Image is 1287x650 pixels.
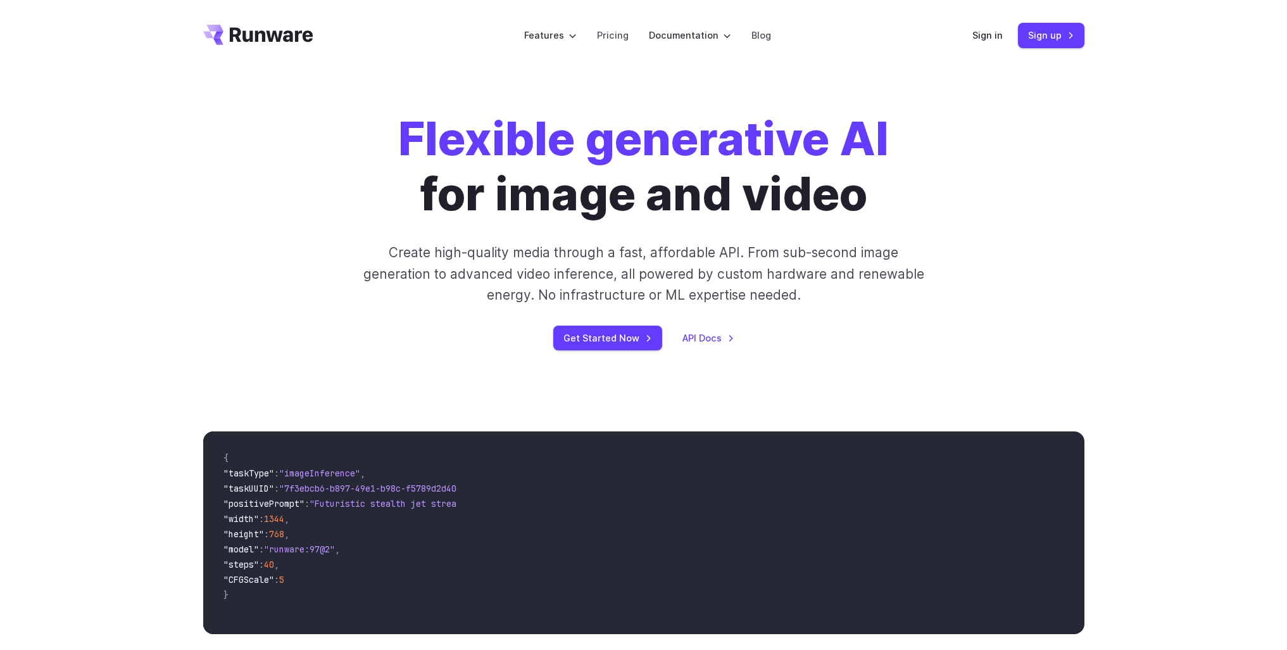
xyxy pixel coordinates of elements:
[279,468,360,479] span: "imageInference"
[398,112,889,222] h1: for image and video
[274,483,279,494] span: :
[264,528,269,540] span: :
[259,559,264,570] span: :
[274,468,279,479] span: :
[682,331,734,345] a: API Docs
[310,498,770,509] span: "Futuristic stealth jet streaking through a neon-lit cityscape with glowing purple exhaust"
[269,528,284,540] span: 768
[335,544,340,555] span: ,
[264,513,284,525] span: 1344
[223,574,274,585] span: "CFGScale"
[398,111,889,167] strong: Flexible generative AI
[751,28,771,42] a: Blog
[223,452,229,464] span: {
[259,513,264,525] span: :
[279,574,284,585] span: 5
[304,498,310,509] span: :
[223,589,229,601] span: }
[223,498,304,509] span: "positivePrompt"
[223,559,259,570] span: "steps"
[1018,23,1084,48] a: Sign up
[223,483,274,494] span: "taskUUID"
[274,559,279,570] span: ,
[524,28,577,42] label: Features
[553,326,662,350] a: Get Started Now
[284,528,289,540] span: ,
[259,544,264,555] span: :
[223,528,264,540] span: "height"
[203,25,313,45] a: Go to /
[274,574,279,585] span: :
[649,28,731,42] label: Documentation
[223,513,259,525] span: "width"
[223,544,259,555] span: "model"
[972,28,1003,42] a: Sign in
[264,544,335,555] span: "runware:97@2"
[361,242,926,305] p: Create high-quality media through a fast, affordable API. From sub-second image generation to adv...
[264,559,274,570] span: 40
[223,468,274,479] span: "taskType"
[284,513,289,525] span: ,
[360,468,365,479] span: ,
[279,483,472,494] span: "7f3ebcb6-b897-49e1-b98c-f5789d2d40d7"
[597,28,629,42] a: Pricing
